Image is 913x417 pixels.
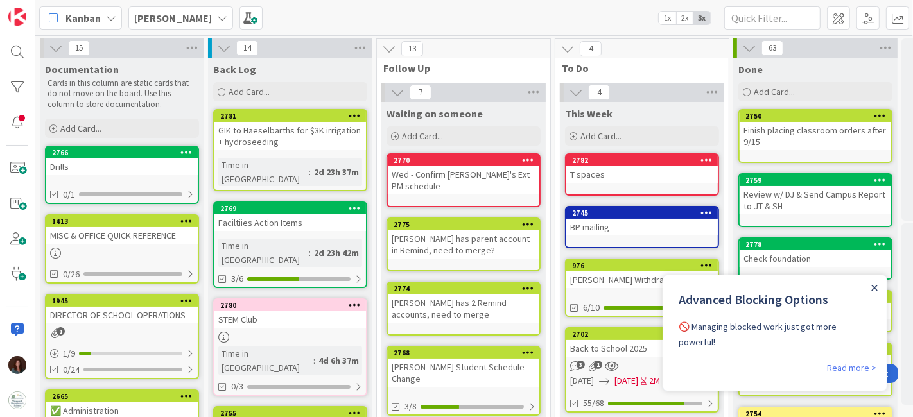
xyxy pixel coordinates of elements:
span: [DATE] [570,374,594,387]
a: 2702Back to School 2025[DATE][DATE]2M55/68 [565,327,719,413]
div: 2d 23h 42m [311,246,362,260]
a: 2759Review w/ DJ & Send Campus Report to JT & SH [738,173,892,227]
div: 2778 [745,240,891,249]
a: 1945DIRECTOR OF SCHOOL OPERATIONS1/90/24 [45,294,199,379]
div: 2781 [220,112,366,121]
div: 2665 [52,392,198,401]
a: 1413MISC & OFFICE QUICK REFERENCE0/26 [45,214,199,284]
span: 7 [410,85,431,100]
span: : [313,353,315,368]
span: Support [27,2,58,17]
span: 15 [68,40,90,56]
div: 976[PERSON_NAME] Withdrawl [566,260,718,288]
div: 2768 [388,347,539,359]
span: Waiting on someone [387,107,483,120]
a: 2745BP mailing [565,206,719,248]
span: Add Card... [754,86,795,98]
div: 2774[PERSON_NAME] has 2 Remind accounts, need to merge [388,283,539,323]
div: Time in [GEOGRAPHIC_DATA] [218,239,309,267]
div: 2759 [740,174,891,186]
div: 2d 23h 37m [311,165,362,179]
span: 3 [577,361,585,369]
a: 2750Finish placing classroom orders after 9/15 [738,109,892,163]
img: RF [8,356,26,374]
input: Quick Filter... [724,6,821,30]
div: Wed - Confirm [PERSON_NAME]'s Ext PM schedule [388,166,539,194]
a: 2768[PERSON_NAME] Student Schedule Change3/8 [387,346,541,416]
span: 0/26 [63,268,80,281]
div: T spaces [566,166,718,183]
div: STEM Club [214,311,366,328]
span: 1 [594,361,602,369]
div: 2750Finish placing classroom orders after 9/15 [740,110,891,150]
div: [PERSON_NAME] Student Schedule Change [388,359,539,387]
div: 976 [566,260,718,271]
span: Add Card... [60,123,101,134]
div: GIK to Haeselbarths for $3K irrigation + hydroseeding [214,122,366,150]
div: 2780 [214,300,366,311]
a: 2774[PERSON_NAME] has 2 Remind accounts, need to merge [387,282,541,336]
span: 1 / 9 [63,347,75,361]
span: Documentation [45,63,119,76]
div: 2759Review w/ DJ & Send Campus Report to JT & SH [740,174,891,214]
div: 2766 [52,148,198,157]
div: 2770Wed - Confirm [PERSON_NAME]'s Ext PM schedule [388,155,539,194]
div: Review w/ DJ & Send Campus Report to JT & SH [740,186,891,214]
div: 4d 6h 37m [315,353,362,368]
div: 2781GIK to Haeselbarths for $3K irrigation + hydroseeding [214,110,366,150]
div: BP mailing [566,219,718,235]
span: 63 [761,40,783,56]
a: 2769Faciltiies Action ItemsTime in [GEOGRAPHIC_DATA]:2d 23h 42m3/6 [213,201,367,288]
span: 55/68 [583,396,604,410]
span: 4 [588,85,610,100]
div: 1945DIRECTOR OF SCHOOL OPERATIONS [46,295,198,323]
div: 2769Faciltiies Action Items [214,203,366,231]
div: 2665 [46,391,198,402]
div: MISC & OFFICE QUICK REFERENCE [46,227,198,244]
span: 1x [659,12,676,24]
span: This Week [565,107,613,120]
b: [PERSON_NAME] [134,12,212,24]
span: : [309,246,311,260]
div: 2702 [572,330,718,339]
div: 2768[PERSON_NAME] Student Schedule Change [388,347,539,387]
div: 2766Drills [46,147,198,175]
div: 2782T spaces [566,155,718,183]
div: 2774 [388,283,539,294]
div: 2745 [566,207,718,219]
span: 3/6 [231,272,243,285]
span: 0/1 [63,188,75,201]
div: [PERSON_NAME] Withdrawl [566,271,718,288]
div: 2780 [220,301,366,310]
span: 13 [401,41,423,56]
span: Follow Up [383,62,534,74]
div: 1413MISC & OFFICE QUICK REFERENCE [46,216,198,244]
div: 2745BP mailing [566,207,718,235]
div: 2750 [740,110,891,122]
div: 2782 [572,156,718,165]
div: 2769 [214,203,366,214]
a: 2782T spaces [565,153,719,196]
div: 2778 [740,239,891,250]
div: 976 [572,261,718,270]
div: [PERSON_NAME] has parent account in Remind, need to merge? [388,230,539,259]
div: 2702Back to School 2025 [566,328,718,357]
div: 2M [649,374,660,387]
div: 2774 [394,284,539,293]
a: 2781GIK to Haeselbarths for $3K irrigation + hydroseedingTime in [GEOGRAPHIC_DATA]:2d 23h 37m [213,109,367,191]
span: 3x [693,12,711,24]
div: 2702 [566,328,718,340]
a: 976[PERSON_NAME] Withdrawl6/10 [565,259,719,317]
span: 2x [676,12,693,24]
span: To Do [562,62,713,74]
a: 2766Drills0/1 [45,146,199,204]
div: 2745 [572,208,718,217]
div: 1/9 [46,346,198,362]
div: 2780STEM Club [214,300,366,328]
span: Add Card... [229,86,270,98]
div: Time in [GEOGRAPHIC_DATA] [218,158,309,186]
div: 1945 [52,296,198,305]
